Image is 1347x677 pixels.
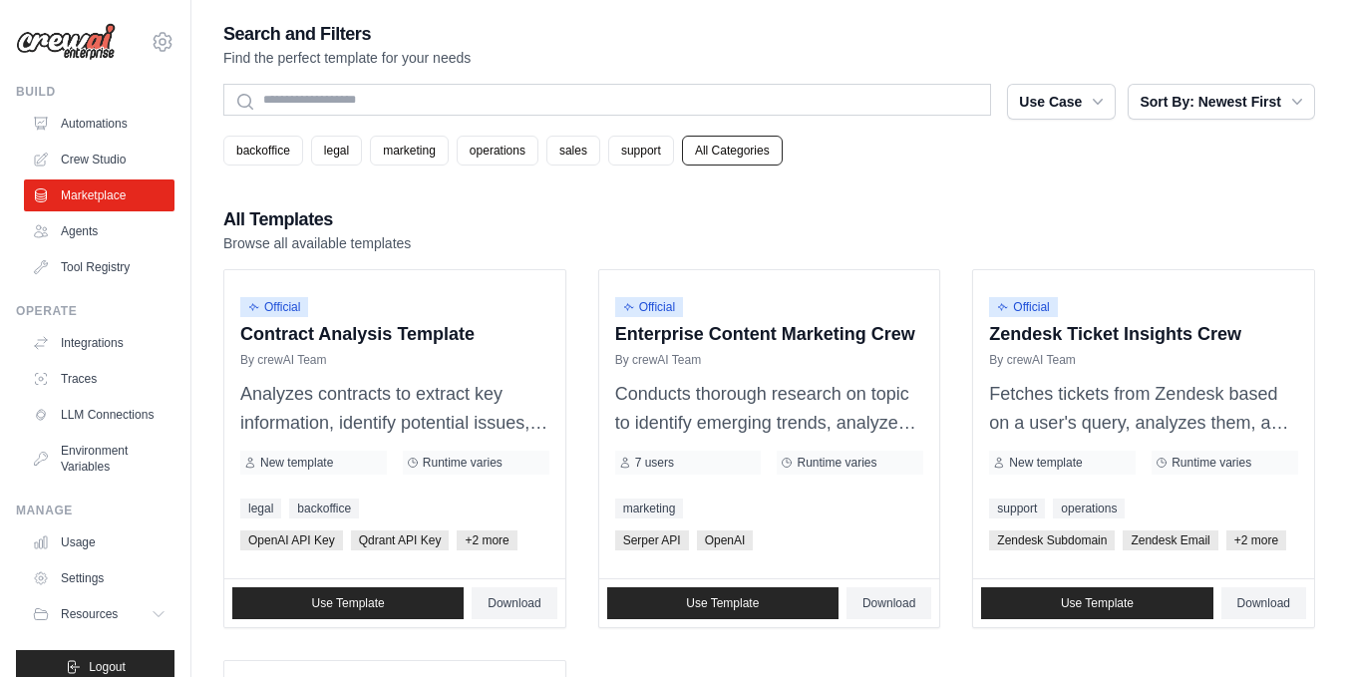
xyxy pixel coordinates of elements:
[488,595,540,611] span: Download
[24,327,174,359] a: Integrations
[1128,84,1315,120] button: Sort By: Newest First
[24,435,174,483] a: Environment Variables
[223,205,411,233] h2: All Templates
[457,136,538,166] a: operations
[1172,455,1251,471] span: Runtime varies
[1007,84,1116,120] button: Use Case
[615,297,683,317] span: Official
[989,352,1075,368] span: By crewAI Team
[24,526,174,558] a: Usage
[989,380,1298,439] p: Fetches tickets from Zendesk based on a user's query, analyzes them, and generates a summary. Out...
[989,499,1045,518] a: support
[24,215,174,247] a: Agents
[1053,499,1125,518] a: operations
[989,321,1298,348] p: Zendesk Ticket Insights Crew
[635,455,674,471] span: 7 users
[546,136,600,166] a: sales
[24,251,174,283] a: Tool Registry
[260,455,333,471] span: New template
[1061,595,1134,611] span: Use Template
[472,587,556,619] a: Download
[16,84,174,100] div: Build
[223,20,471,48] h2: Search and Filters
[981,587,1212,619] a: Use Template
[223,48,471,68] p: Find the perfect template for your needs
[240,352,326,368] span: By crewAI Team
[615,321,924,348] p: Enterprise Content Marketing Crew
[24,562,174,594] a: Settings
[608,136,674,166] a: support
[1226,530,1286,550] span: +2 more
[24,598,174,630] button: Resources
[240,499,281,518] a: legal
[846,587,931,619] a: Download
[989,297,1057,317] span: Official
[615,380,924,439] p: Conducts thorough research on topic to identify emerging trends, analyze competitor strategies, a...
[1221,587,1306,619] a: Download
[312,595,385,611] span: Use Template
[351,530,450,550] span: Qdrant API Key
[223,233,411,253] p: Browse all available templates
[797,455,876,471] span: Runtime varies
[240,297,308,317] span: Official
[61,606,118,622] span: Resources
[615,530,689,550] span: Serper API
[24,179,174,211] a: Marketplace
[1237,595,1290,611] span: Download
[16,503,174,518] div: Manage
[24,144,174,175] a: Crew Studio
[615,352,701,368] span: By crewAI Team
[686,595,759,611] span: Use Template
[697,530,754,550] span: OpenAI
[370,136,449,166] a: marketing
[615,499,684,518] a: marketing
[289,499,359,518] a: backoffice
[16,303,174,319] div: Operate
[1009,455,1082,471] span: New template
[423,455,503,471] span: Runtime varies
[223,136,303,166] a: backoffice
[311,136,362,166] a: legal
[89,659,126,675] span: Logout
[240,530,343,550] span: OpenAI API Key
[682,136,783,166] a: All Categories
[24,363,174,395] a: Traces
[457,530,516,550] span: +2 more
[989,530,1115,550] span: Zendesk Subdomain
[240,380,549,439] p: Analyzes contracts to extract key information, identify potential issues, and provide insights fo...
[24,108,174,140] a: Automations
[24,399,174,431] a: LLM Connections
[240,321,549,348] p: Contract Analysis Template
[862,595,915,611] span: Download
[16,23,116,61] img: Logo
[607,587,839,619] a: Use Template
[1123,530,1217,550] span: Zendesk Email
[232,587,464,619] a: Use Template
